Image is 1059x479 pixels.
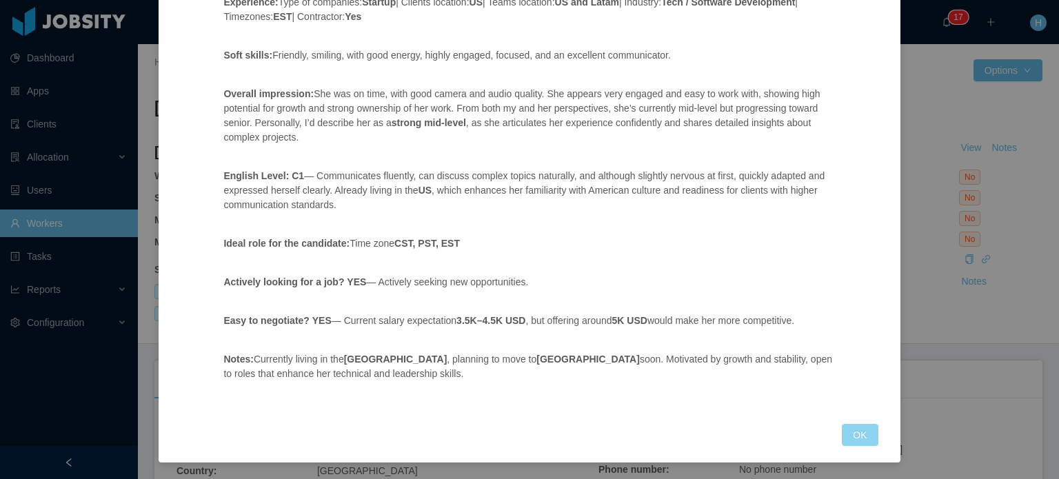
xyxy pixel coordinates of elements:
[612,315,647,326] strong: 5K USD
[345,11,361,22] strong: Yes
[418,185,432,196] strong: US
[456,315,525,326] strong: 3.5K–4.5K USD
[394,238,460,249] strong: CST, PST, EST
[347,276,366,287] strong: YES
[223,88,314,99] strong: Overall impression:
[223,354,254,365] strong: Notes:
[223,170,289,181] strong: English Level:
[223,314,834,328] p: — Current salary expectation , but offering around would make her more competitive.
[223,275,834,289] p: — Actively seeking new opportunities.
[842,424,878,446] button: OK
[223,87,834,145] p: She was on time, with good camera and audio quality. She appears very engaged and easy to work wi...
[292,170,304,181] strong: C1
[223,48,834,63] p: Friendly, smiling, with good energy, highly engaged, focused, and an excellent communicator.
[536,354,640,365] strong: [GEOGRAPHIC_DATA]
[223,352,834,381] p: Currently living in the , planning to move to soon. Motivated by growth and stability, open to ro...
[312,315,332,326] strong: YES
[344,354,447,365] strong: [GEOGRAPHIC_DATA]
[223,169,834,212] p: — Communicates fluently, can discuss complex topics naturally, and although slightly nervous at f...
[223,315,309,326] strong: Easy to negotiate?
[223,238,350,249] strong: Ideal role for the candidate:
[223,236,834,251] p: Time zone
[223,50,272,61] strong: Soft skills:
[273,11,292,22] strong: EST
[392,117,466,128] strong: strong mid-level
[223,276,344,287] strong: Actively looking for a job?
